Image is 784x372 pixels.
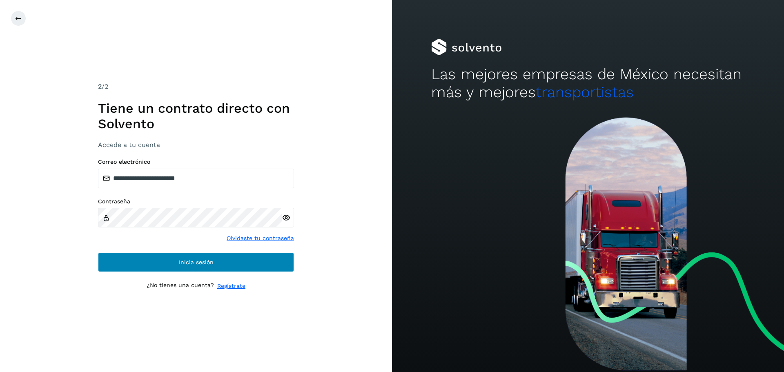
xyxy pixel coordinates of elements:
[147,282,214,290] p: ¿No tienes una cuenta?
[217,282,245,290] a: Regístrate
[431,65,745,102] h2: Las mejores empresas de México necesitan más y mejores
[227,234,294,243] a: Olvidaste tu contraseña
[98,141,294,149] h3: Accede a tu cuenta
[98,158,294,165] label: Correo electrónico
[536,83,634,101] span: transportistas
[98,198,294,205] label: Contraseña
[179,259,214,265] span: Inicia sesión
[98,252,294,272] button: Inicia sesión
[98,82,102,90] span: 2
[98,82,294,91] div: /2
[98,100,294,132] h1: Tiene un contrato directo con Solvento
